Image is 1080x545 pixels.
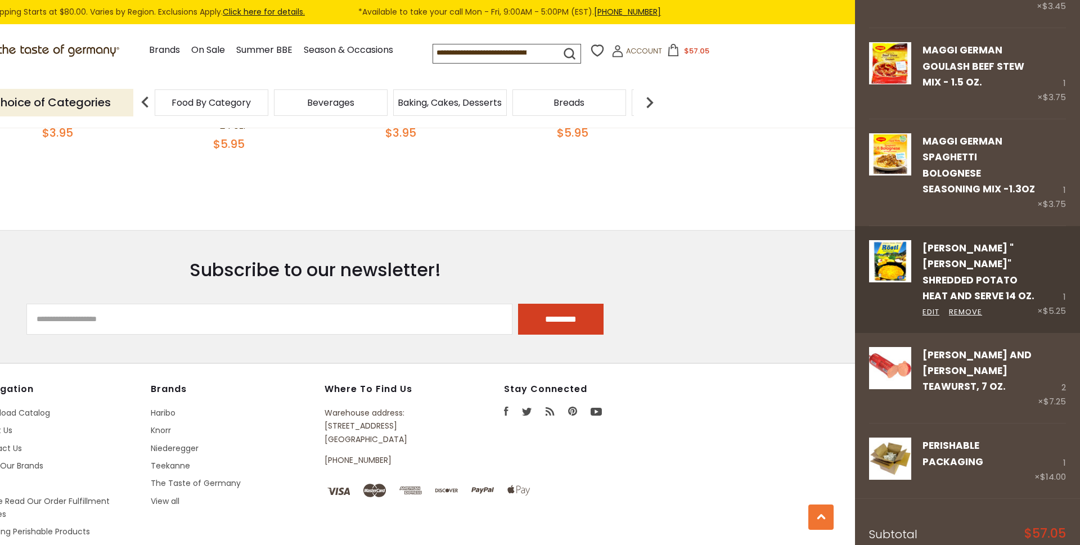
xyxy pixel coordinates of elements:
[504,384,652,395] h4: Stay Connected
[325,454,453,467] p: [PHONE_NUMBER]
[172,98,251,107] a: Food By Category
[611,45,662,61] a: Account
[922,307,939,318] a: Edit
[557,125,588,141] span: $5.95
[922,348,1032,394] a: [PERSON_NAME] and [PERSON_NAME] Teawurst, 7 oz.
[358,6,661,19] span: *Available to take your call Mon - Fri, 9:00AM - 5:00PM (EST).
[304,43,393,58] a: Season & Occasions
[1034,438,1066,484] div: 1 ×
[1043,305,1066,317] span: $5.25
[869,526,917,542] span: Subtotal
[869,240,911,318] a: Dr. Knoll "Roesti" Shredded Potato Heat and Serve 14 oz.
[1043,198,1066,210] span: $3.75
[1037,42,1066,105] div: 1 ×
[151,496,179,507] a: View all
[151,460,190,471] a: Teekanne
[1038,347,1066,409] div: 2 ×
[869,240,911,282] img: Dr. Knoll "Roesti" Shredded Potato Heat and Serve 14 oz.
[869,438,911,484] a: PERISHABLE Packaging
[1043,91,1066,103] span: $3.75
[151,425,171,436] a: Knorr
[223,6,305,17] a: Click here for details.
[626,46,662,56] span: Account
[869,42,911,105] a: Maggi German Goulash Beef Stew Mix
[1024,528,1066,540] span: $57.05
[191,43,225,58] a: On Sale
[151,443,199,454] a: Niederegger
[151,384,313,395] h4: Brands
[869,133,911,175] img: Maggi German Spaghetti Bolognese Seasoning Mix -1.3oz
[151,407,175,418] a: Haribo
[213,136,245,152] span: $5.95
[1037,240,1066,318] div: 1 ×
[949,307,982,318] a: Remove
[553,98,584,107] a: Breads
[922,43,1024,89] a: Maggi German Goulash Beef Stew Mix - 1.5 oz.
[134,91,156,114] img: previous arrow
[325,384,453,395] h4: Where to find us
[1037,133,1066,211] div: 1 ×
[1043,395,1066,407] span: $7.25
[638,91,661,114] img: next arrow
[398,98,502,107] a: Baking, Cakes, Desserts
[385,125,416,141] span: $3.95
[664,44,712,61] button: $57.05
[869,133,911,211] a: Maggi German Spaghetti Bolognese Seasoning Mix -1.3oz
[325,407,453,446] p: Warehouse address: [STREET_ADDRESS] [GEOGRAPHIC_DATA]
[151,478,241,489] a: The Taste of Germany
[149,43,180,58] a: Brands
[869,347,911,409] a: Schaller and Weber Teawurst, 7 oz.
[1040,471,1066,483] span: $14.00
[922,241,1034,303] a: [PERSON_NAME] "[PERSON_NAME]" Shredded Potato Heat and Serve 14 oz.
[594,6,661,17] a: [PHONE_NUMBER]
[42,125,73,141] span: $3.95
[307,98,354,107] a: Beverages
[236,43,292,58] a: Summer BBE
[26,259,604,281] h3: Subscribe to our newsletter!
[869,347,911,389] img: Schaller and Weber Teawurst, 7 oz.
[922,439,983,468] a: PERISHABLE Packaging
[684,46,709,56] span: $57.05
[869,438,911,480] img: PERISHABLE Packaging
[869,42,911,84] img: Maggi German Goulash Beef Stew Mix
[922,134,1035,196] a: Maggi German Spaghetti Bolognese Seasoning Mix -1.3oz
